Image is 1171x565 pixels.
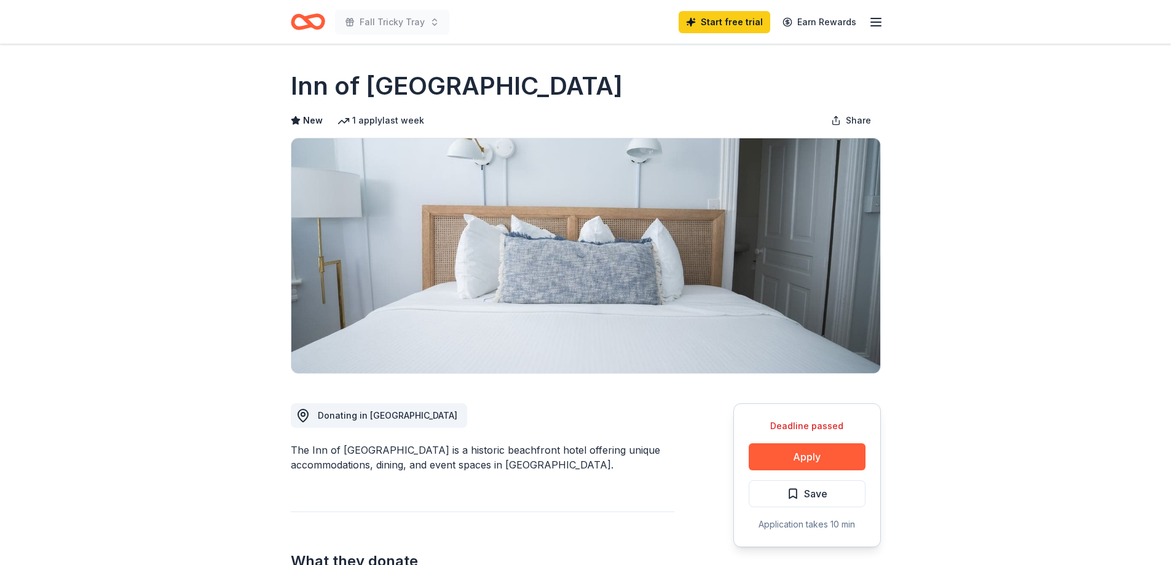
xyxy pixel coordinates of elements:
[775,11,864,33] a: Earn Rewards
[821,108,881,133] button: Share
[679,11,770,33] a: Start free trial
[291,7,325,36] a: Home
[291,69,623,103] h1: Inn of [GEOGRAPHIC_DATA]
[337,113,424,128] div: 1 apply last week
[749,419,865,433] div: Deadline passed
[335,10,449,34] button: Fall Tricky Tray
[318,410,457,421] span: Donating in [GEOGRAPHIC_DATA]
[360,15,425,30] span: Fall Tricky Tray
[303,113,323,128] span: New
[291,138,880,373] img: Image for Inn of Cape May
[749,443,865,470] button: Apply
[749,480,865,507] button: Save
[749,517,865,532] div: Application takes 10 min
[291,443,674,472] div: The Inn of [GEOGRAPHIC_DATA] is a historic beachfront hotel offering unique accommodations, dinin...
[846,113,871,128] span: Share
[804,486,827,502] span: Save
